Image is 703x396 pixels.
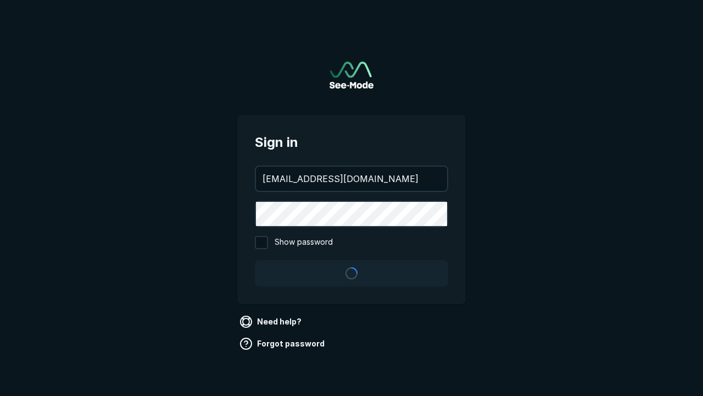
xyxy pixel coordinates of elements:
a: Forgot password [237,335,329,353]
span: Show password [275,236,333,249]
input: your@email.com [256,167,447,191]
a: Need help? [237,313,306,331]
a: Go to sign in [330,62,373,89]
img: See-Mode Logo [330,62,373,89]
span: Sign in [255,133,448,152]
